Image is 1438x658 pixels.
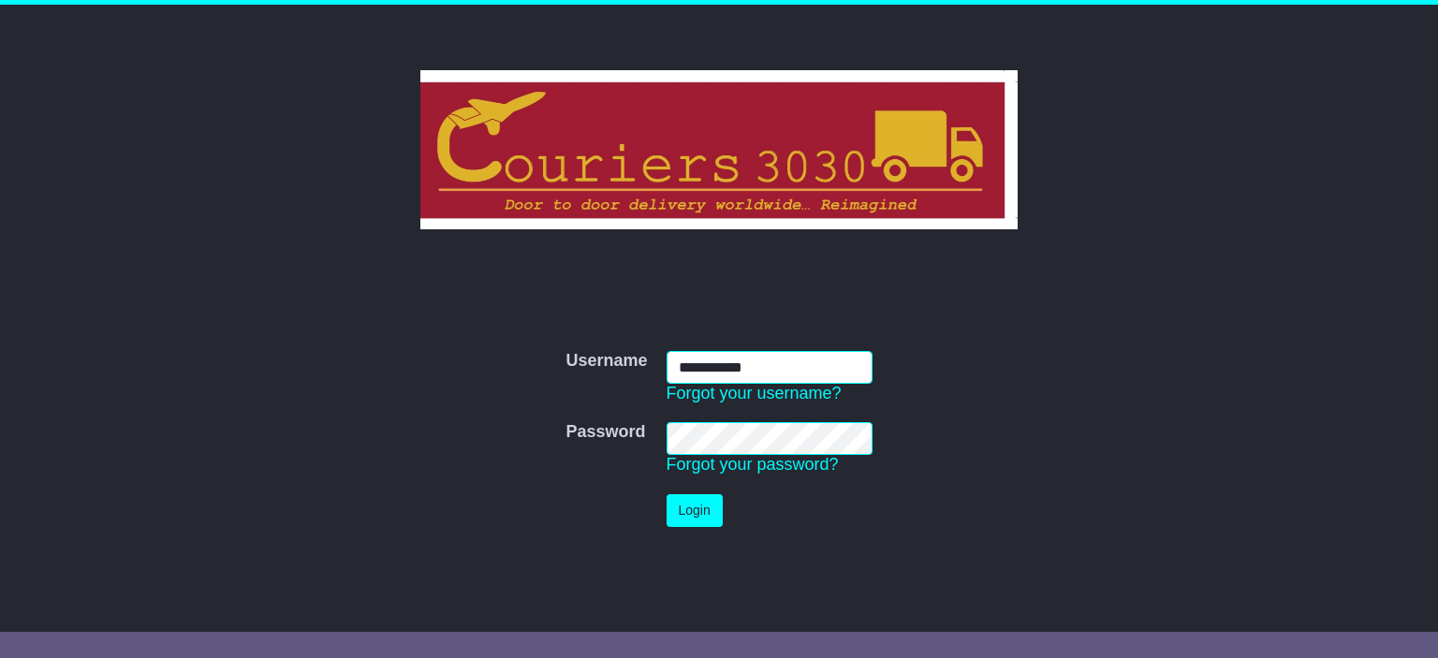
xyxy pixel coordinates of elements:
a: Forgot your password? [667,455,839,474]
label: Username [565,351,647,372]
img: Couriers 3030 [420,70,1019,229]
label: Password [565,422,645,443]
a: Forgot your username? [667,384,842,402]
button: Login [667,494,723,527]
